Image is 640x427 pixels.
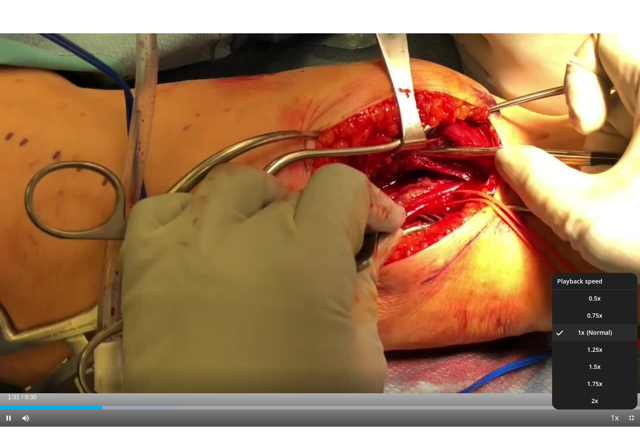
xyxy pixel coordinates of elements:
button: Playback Rate [606,409,623,427]
span: 1.5x [589,363,601,371]
span: 2x [591,397,598,405]
span: 1:31 [8,394,19,401]
span: 1.25x [587,345,602,354]
span: / [21,394,23,401]
span: 0.5x [589,294,601,303]
span: 0.75x [587,311,602,320]
span: 1x [578,328,585,337]
span: 1.75x [587,380,602,388]
button: Exit Fullscreen [623,409,640,427]
span: 9:30 [25,394,36,401]
button: Mute [17,409,34,427]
